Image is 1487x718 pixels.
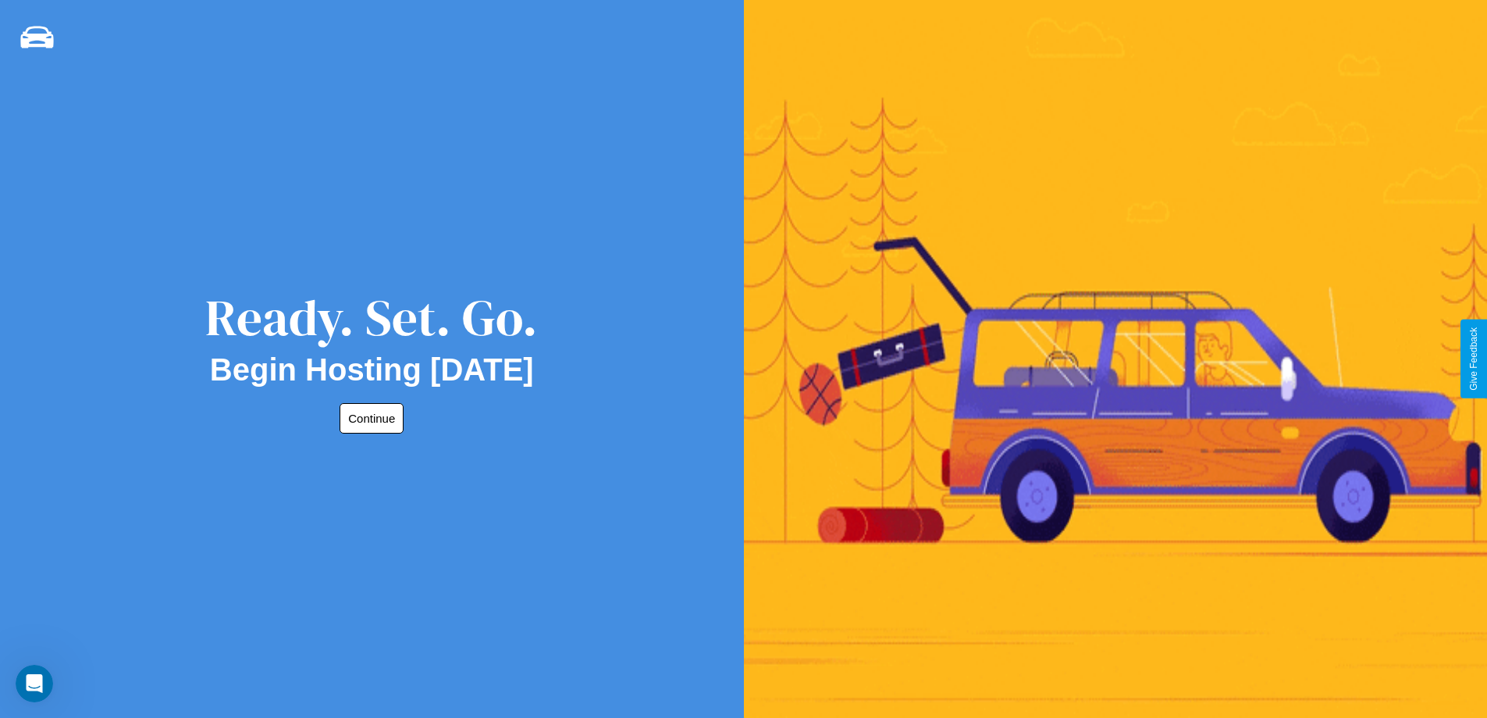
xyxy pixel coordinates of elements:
[210,352,534,388] h2: Begin Hosting [DATE]
[340,403,404,434] button: Continue
[16,665,53,702] iframe: Intercom live chat
[1468,327,1479,391] div: Give Feedback
[205,283,538,352] div: Ready. Set. Go.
